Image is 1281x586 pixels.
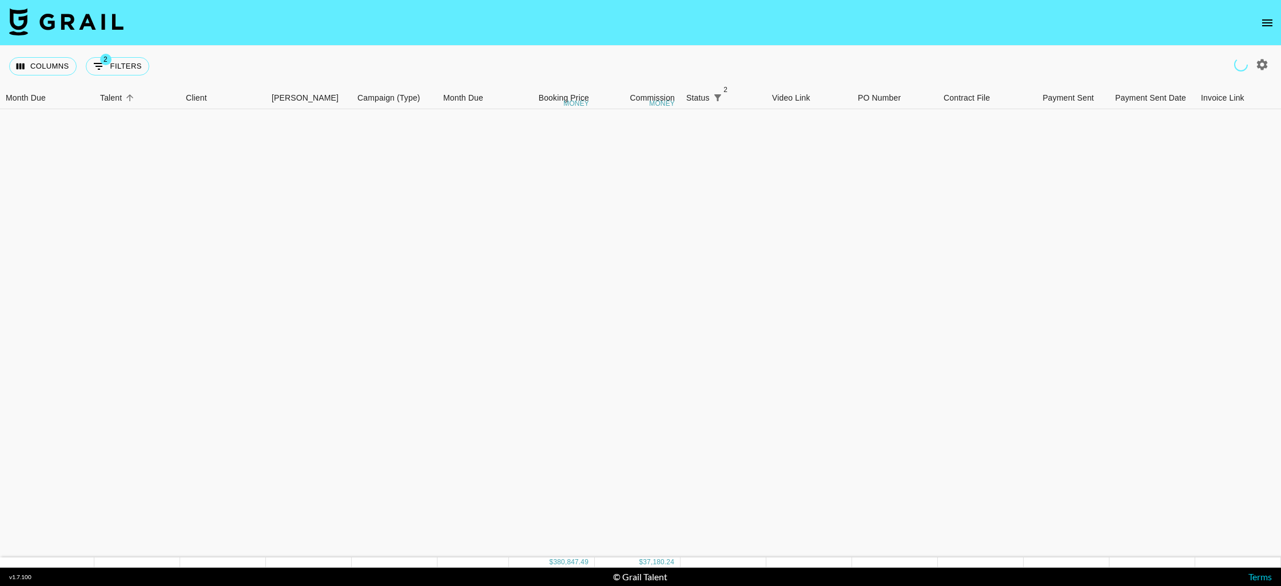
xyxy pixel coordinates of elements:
div: Month Due [443,87,483,109]
div: Campaign (Type) [352,87,437,109]
div: Invoice Link [1195,87,1281,109]
div: Contract File [944,87,990,109]
div: 2 active filters [710,90,726,106]
button: open drawer [1256,11,1279,34]
div: PO Number [852,87,938,109]
a: Terms [1248,571,1272,582]
button: Show filters [86,57,149,75]
div: Booker [266,87,352,109]
div: Status [686,87,710,109]
div: © Grail Talent [613,571,667,583]
div: Campaign (Type) [357,87,420,109]
div: Booking Price [539,87,589,109]
div: Payment Sent Date [1109,87,1195,109]
div: money [563,100,589,107]
div: PO Number [858,87,901,109]
div: Contract File [938,87,1024,109]
div: [PERSON_NAME] [272,87,339,109]
div: Video Link [766,87,852,109]
button: Select columns [9,57,77,75]
span: Refreshing clients, campaigns... [1231,55,1250,74]
div: Month Due [6,87,46,109]
div: Payment Sent [1043,87,1094,109]
div: v 1.7.100 [9,573,31,581]
div: Talent [100,87,122,109]
div: Payment Sent [1024,87,1109,109]
div: Client [180,87,266,109]
div: Status [681,87,766,109]
div: money [649,100,675,107]
div: Video Link [772,87,810,109]
button: Sort [726,90,742,106]
div: Talent [94,87,180,109]
span: 2 [720,84,731,95]
img: Grail Talent [9,8,124,35]
div: Payment Sent Date [1115,87,1186,109]
button: Sort [122,90,138,106]
div: Invoice Link [1201,87,1244,109]
span: 2 [100,54,112,65]
div: Commission [630,87,675,109]
div: Month Due [437,87,509,109]
div: Client [186,87,207,109]
button: Show filters [710,90,726,106]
